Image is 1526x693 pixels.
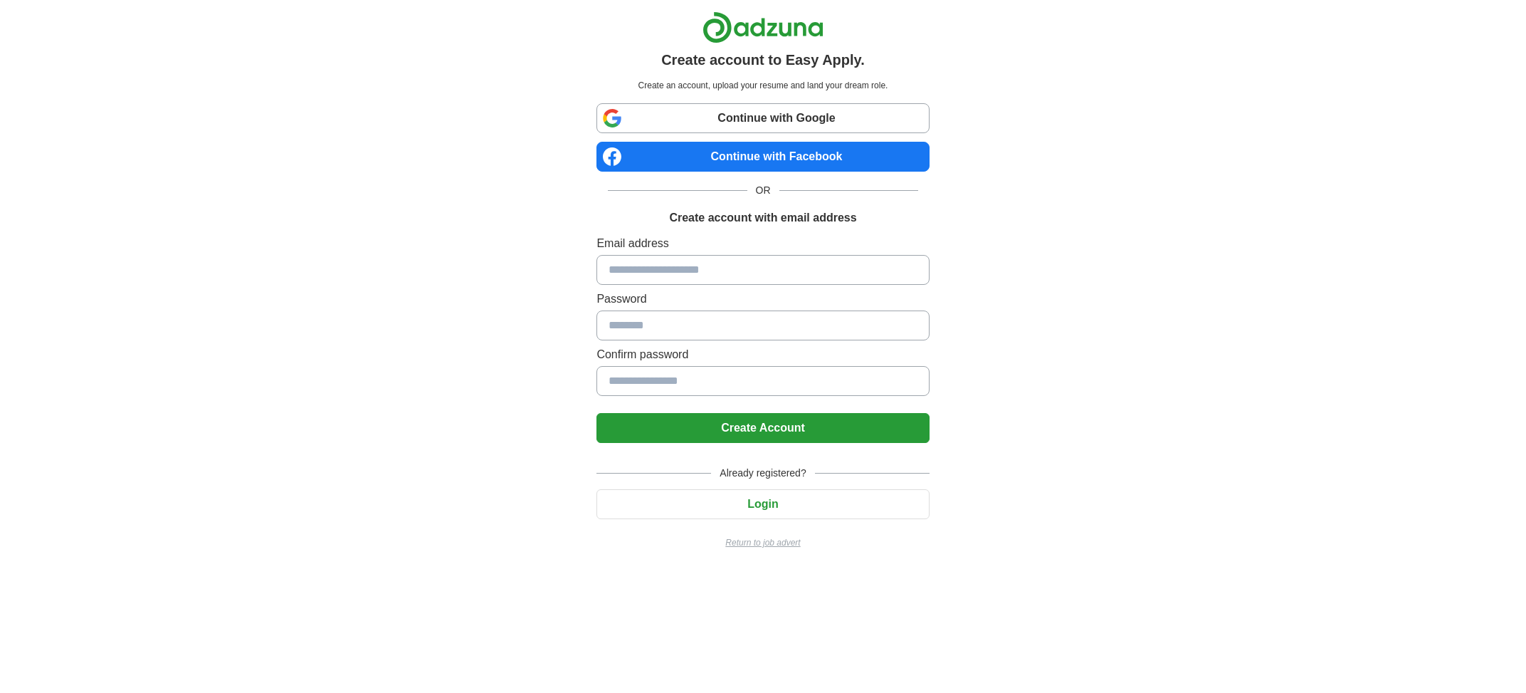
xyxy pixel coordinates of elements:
[596,346,929,363] label: Confirm password
[596,291,929,308] label: Password
[596,489,929,519] button: Login
[747,183,779,198] span: OR
[599,79,926,92] p: Create an account, upload your resume and land your dream role.
[669,209,856,226] h1: Create account with email address
[661,49,865,71] h1: Create account to Easy Apply.
[596,142,929,172] a: Continue with Facebook
[596,413,929,443] button: Create Account
[711,466,814,481] span: Already registered?
[596,103,929,133] a: Continue with Google
[703,11,823,43] img: Adzuna logo
[596,498,929,510] a: Login
[596,235,929,252] label: Email address
[596,536,929,549] a: Return to job advert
